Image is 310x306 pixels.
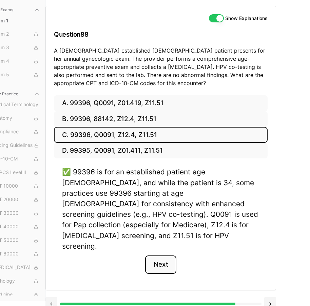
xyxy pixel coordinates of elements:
button: C. 99396, Q0091, Z12.4, Z11.51 [54,127,268,143]
label: Show Explanations [225,16,268,21]
div: ✅ 99396 is for an established patient age [DEMOGRAPHIC_DATA], and while the patient is 34, some p... [62,167,259,251]
button: A. 99396, Q0091, Z01.419, Z11.51 [54,95,268,111]
p: A [DEMOGRAPHIC_DATA] established [DEMOGRAPHIC_DATA] patient presents for her annual gynecologic e... [54,46,268,87]
button: B. 99396, 88142, Z12.4, Z11.51 [54,111,268,127]
button: D. 99395, Q0091, Z01.411, Z11.51 [54,143,268,159]
button: Next [145,255,176,274]
h3: Question 88 [54,24,268,44]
